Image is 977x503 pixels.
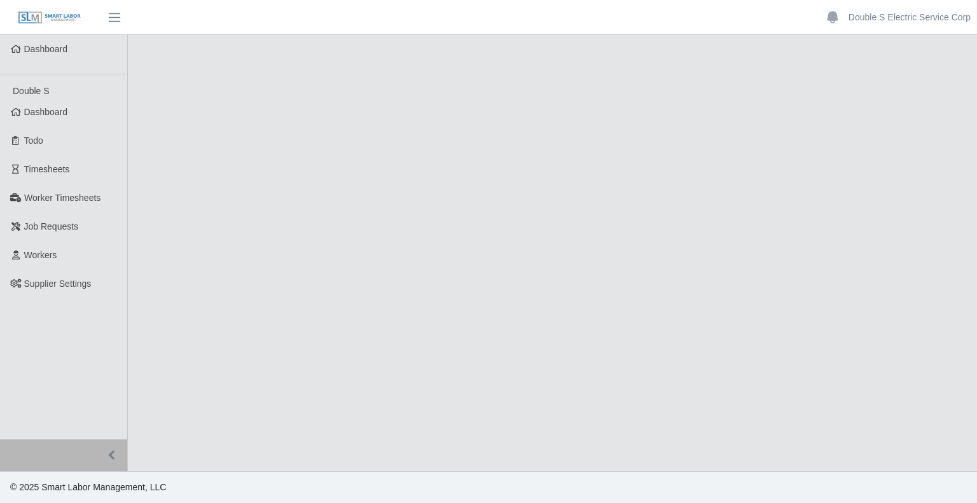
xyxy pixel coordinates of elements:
span: Supplier Settings [24,279,92,289]
img: SLM Logo [18,11,81,25]
span: Job Requests [24,221,79,231]
span: Double S [13,86,50,96]
a: Double S Electric Service Corp [849,11,971,24]
span: Workers [24,250,57,260]
span: © 2025 Smart Labor Management, LLC [10,482,166,492]
span: Dashboard [24,107,68,117]
span: Timesheets [24,164,70,174]
span: Todo [24,135,43,146]
span: Worker Timesheets [24,193,100,203]
span: Dashboard [24,44,68,54]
